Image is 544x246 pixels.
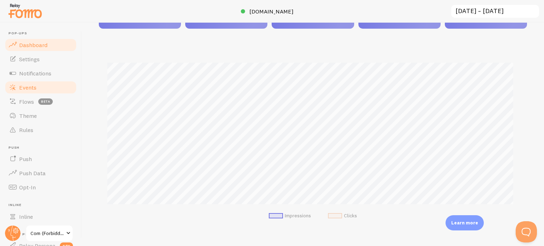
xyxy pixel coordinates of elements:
img: fomo-relay-logo-orange.svg [7,2,43,20]
span: Push [8,145,77,150]
span: Settings [19,56,40,63]
a: Notifications [4,66,77,80]
span: Theme [19,112,37,119]
li: Clicks [328,213,357,219]
span: Rules [19,126,33,133]
a: Inline [4,210,77,224]
li: Impressions [269,213,311,219]
iframe: Help Scout Beacon - Open [516,221,537,242]
p: Learn more [451,219,478,226]
a: Rules [4,123,77,137]
a: Com (Forbiddenfruit) [25,225,73,242]
span: Pop-ups [8,31,77,36]
a: Settings [4,52,77,66]
a: Opt-In [4,180,77,194]
span: Events [19,84,36,91]
span: Inline [8,203,77,207]
a: Push Data [4,166,77,180]
span: beta [38,98,53,105]
a: Dashboard [4,38,77,52]
span: Notifications [19,70,51,77]
a: Theme [4,109,77,123]
span: Dashboard [19,41,47,48]
span: Flows [19,98,34,105]
span: Push [19,155,32,162]
a: Flows beta [4,95,77,109]
span: Com (Forbiddenfruit) [30,229,64,238]
span: Opt-In [19,184,36,191]
a: Push [4,152,77,166]
span: Inline [19,213,33,220]
div: Learn more [446,215,484,230]
a: Events [4,80,77,95]
span: Push Data [19,170,46,177]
